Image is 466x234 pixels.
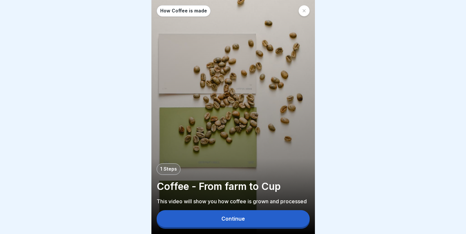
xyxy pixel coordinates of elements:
p: 1 Steps [160,166,177,172]
p: How Coffee is made [160,8,207,14]
button: Continue [157,210,310,227]
div: Continue [221,216,245,222]
p: Coffee - From farm to Cup [157,180,310,192]
p: This video will show you how coffee is grown and processed [157,198,310,205]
